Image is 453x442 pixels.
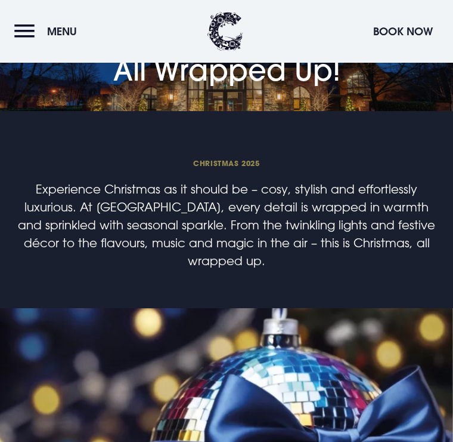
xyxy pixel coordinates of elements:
[367,19,439,44] button: Book Now
[47,24,77,38] span: Menu
[207,12,243,51] img: Clandeboye Lodge
[14,180,439,269] p: Experience Christmas as it should be – cosy, stylish and effortlessly luxurious. At [GEOGRAPHIC_D...
[14,19,83,44] button: Menu
[14,158,439,168] span: Christmas 2025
